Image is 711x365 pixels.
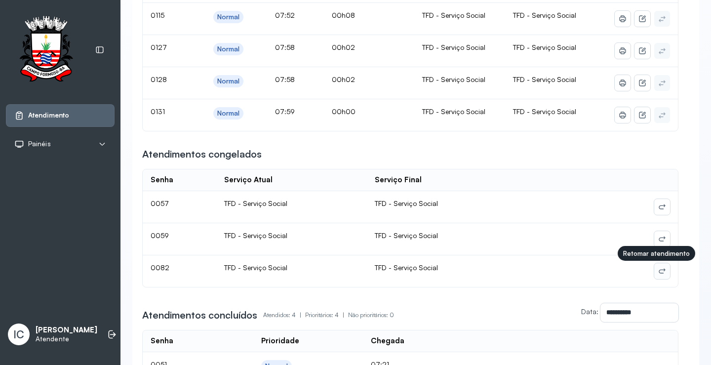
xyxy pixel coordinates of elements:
[151,43,167,51] span: 0127
[142,147,262,161] h3: Atendimentos congelados
[151,199,169,207] span: 0057
[348,308,394,322] p: Não prioritários: 0
[375,199,438,207] span: TFD - Serviço Social
[224,199,359,208] div: TFD - Serviço Social
[28,111,69,120] span: Atendimento
[332,43,355,51] span: 00h02
[14,111,106,121] a: Atendimento
[275,75,295,83] span: 07:58
[263,308,305,322] p: Atendidos: 4
[422,107,497,116] div: TFD - Serviço Social
[151,75,167,83] span: 0128
[343,311,344,319] span: |
[375,175,422,185] div: Serviço Final
[513,11,576,19] span: TFD - Serviço Social
[36,325,97,335] p: [PERSON_NAME]
[151,231,169,240] span: 0059
[36,335,97,343] p: Atendente
[300,311,301,319] span: |
[275,107,295,116] span: 07:59
[151,11,164,19] span: 0115
[151,336,173,346] div: Senha
[10,16,81,84] img: Logotipo do estabelecimento
[375,231,438,240] span: TFD - Serviço Social
[217,77,240,85] div: Normal
[581,307,598,316] label: Data:
[151,175,173,185] div: Senha
[332,75,355,83] span: 00h02
[305,308,348,322] p: Prioritários: 4
[422,43,497,52] div: TFD - Serviço Social
[332,11,355,19] span: 00h08
[151,107,165,116] span: 0131
[224,231,359,240] div: TFD - Serviço Social
[224,263,359,272] div: TFD - Serviço Social
[142,308,257,322] h3: Atendimentos concluídos
[28,140,51,148] span: Painéis
[513,75,576,83] span: TFD - Serviço Social
[217,13,240,21] div: Normal
[422,11,497,20] div: TFD - Serviço Social
[151,263,169,272] span: 0082
[275,43,295,51] span: 07:58
[371,336,404,346] div: Chegada
[513,107,576,116] span: TFD - Serviço Social
[275,11,295,19] span: 07:52
[375,263,438,272] span: TFD - Serviço Social
[217,109,240,118] div: Normal
[332,107,355,116] span: 00h00
[224,175,273,185] div: Serviço Atual
[513,43,576,51] span: TFD - Serviço Social
[422,75,497,84] div: TFD - Serviço Social
[217,45,240,53] div: Normal
[261,336,299,346] div: Prioridade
